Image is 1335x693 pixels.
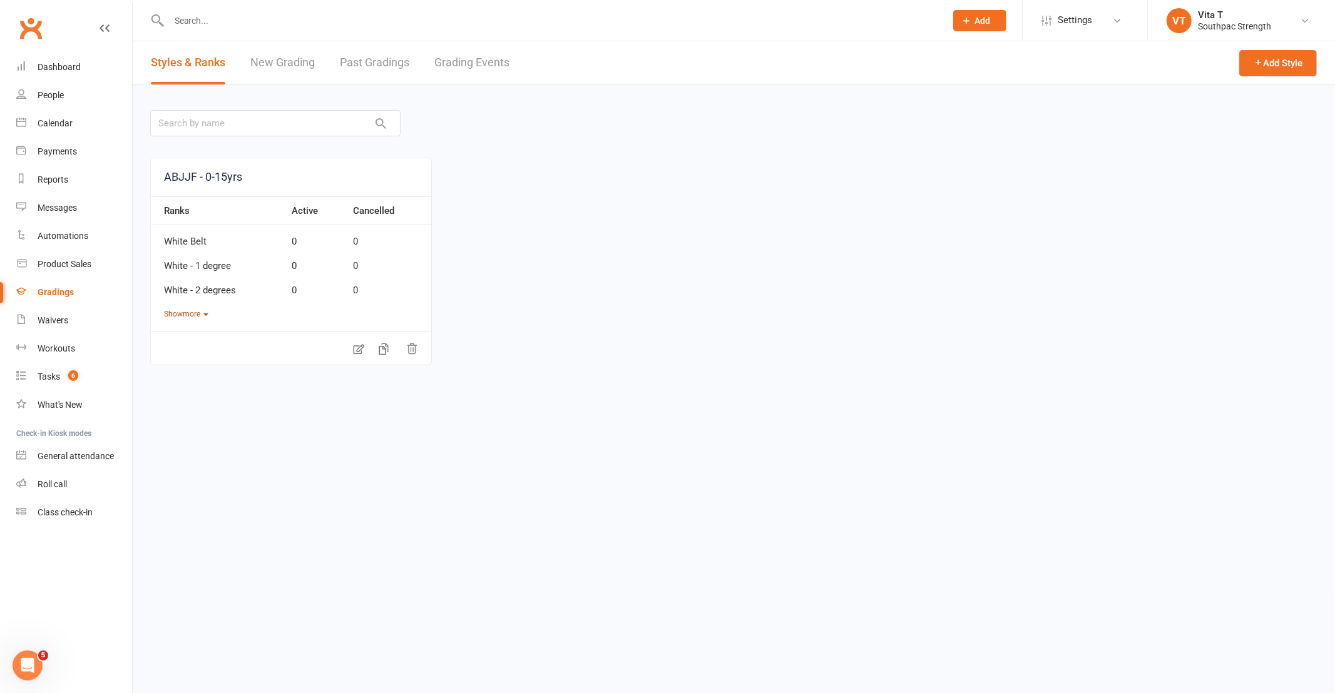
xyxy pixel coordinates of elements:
[1167,8,1192,33] div: VT
[16,442,132,470] a: General attendance kiosk mode
[38,400,83,410] div: What's New
[285,225,346,250] td: 0
[250,41,315,84] a: New Grading
[151,274,285,298] td: White - 2 degrees
[165,12,937,29] input: Search...
[38,451,114,461] div: General attendance
[16,498,132,527] a: Class kiosk mode
[38,343,75,353] div: Workouts
[16,278,132,306] a: Gradings
[347,225,431,250] td: 0
[38,175,68,185] div: Reports
[16,138,132,166] a: Payments
[38,62,81,72] div: Dashboard
[1198,9,1271,21] div: Vita T
[38,231,88,241] div: Automations
[150,110,401,136] input: Search by name
[16,391,132,419] a: What's New
[16,250,132,278] a: Product Sales
[16,306,132,335] a: Waivers
[38,315,68,325] div: Waivers
[16,470,132,498] a: Roll call
[347,250,431,274] td: 0
[68,370,78,381] span: 6
[434,41,509,84] a: Grading Events
[13,650,43,680] iframe: Intercom live chat
[38,146,77,156] div: Payments
[16,335,132,363] a: Workouts
[38,507,93,517] div: Class check-in
[347,196,431,225] th: Cancelled
[151,41,225,84] a: Styles & Ranks
[38,650,48,660] span: 5
[16,53,132,81] a: Dashboard
[151,196,285,225] th: Ranks
[340,41,409,84] a: Past Gradings
[38,287,74,297] div: Gradings
[38,479,67,489] div: Roll call
[16,194,132,222] a: Messages
[975,16,991,26] span: Add
[16,109,132,138] a: Calendar
[38,259,91,269] div: Product Sales
[151,250,285,274] td: White - 1 degree
[347,274,431,298] td: 0
[151,225,285,250] td: White Belt
[16,166,132,194] a: Reports
[285,274,346,298] td: 0
[1058,6,1092,34] span: Settings
[38,118,73,128] div: Calendar
[16,363,132,391] a: Tasks 6
[285,250,346,274] td: 0
[15,13,46,44] a: Clubworx
[1239,50,1317,76] button: Add Style
[285,196,346,225] th: Active
[1198,21,1271,32] div: Southpac Strength
[38,203,77,213] div: Messages
[16,81,132,109] a: People
[38,372,60,382] div: Tasks
[953,10,1006,31] button: Add
[164,308,208,320] button: Showmore
[38,90,64,100] div: People
[151,158,431,196] a: ABJJF - 0-15yrs
[16,222,132,250] a: Automations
